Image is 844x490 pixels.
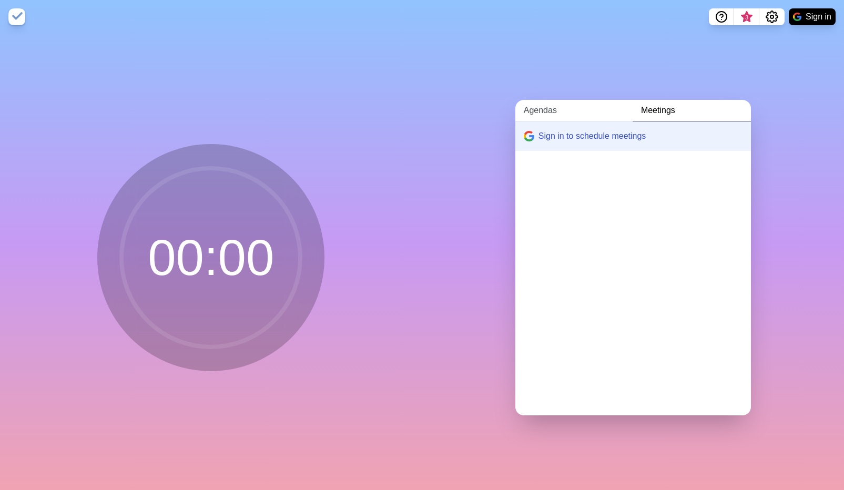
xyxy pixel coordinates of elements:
button: Help [709,8,734,25]
img: google logo [793,13,801,21]
a: Agendas [515,100,633,121]
button: Sign in to schedule meetings [515,121,751,151]
span: 3 [743,13,751,22]
img: timeblocks logo [8,8,25,25]
a: Meetings [633,100,751,121]
button: Sign in [789,8,836,25]
button: What’s new [734,8,759,25]
button: Settings [759,8,785,25]
img: google logo [524,131,534,141]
